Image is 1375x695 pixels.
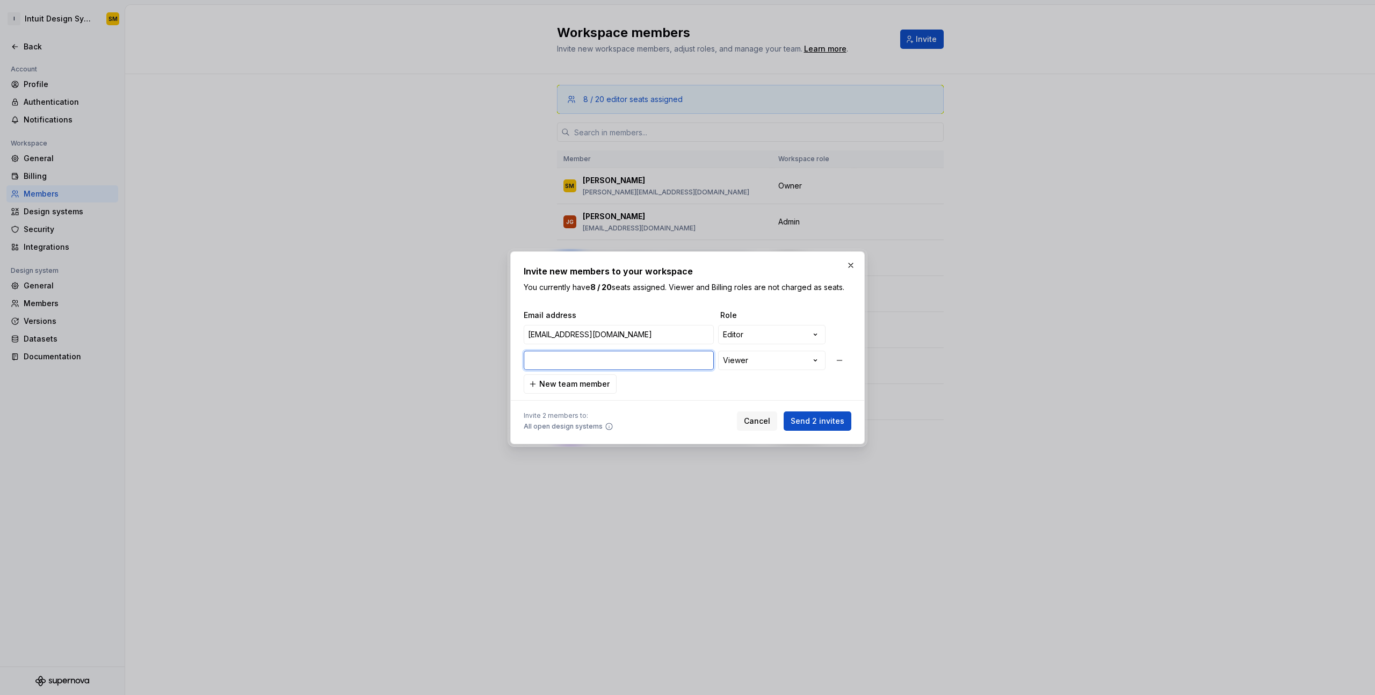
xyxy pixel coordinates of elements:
span: Invite 2 members to: [524,411,613,420]
button: Cancel [737,411,777,431]
span: Cancel [744,416,770,426]
span: All open design systems [524,422,603,431]
p: You currently have seats assigned. Viewer and Billing roles are not charged as seats. [524,282,851,293]
b: 8 / 20 [590,283,612,292]
span: Send 2 invites [791,416,844,426]
span: Role [720,310,828,321]
span: Email address [524,310,716,321]
h2: Invite new members to your workspace [524,265,851,278]
button: New team member [524,374,617,394]
span: New team member [539,379,610,389]
button: Send 2 invites [784,411,851,431]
